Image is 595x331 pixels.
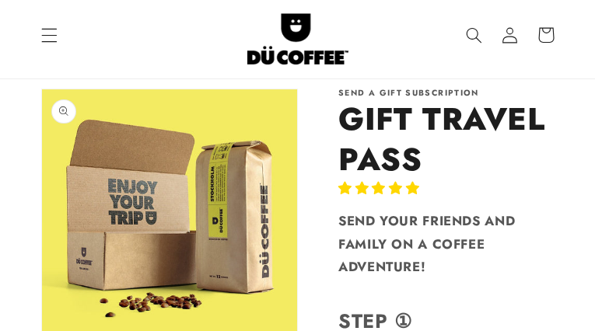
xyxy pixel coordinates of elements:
span: 4.90 stars [338,179,424,197]
summary: Search [457,17,492,53]
h1: GIFT TRAVEL PASS [338,99,555,179]
summary: Menu [31,17,67,53]
p: SEND A GIFT SUBSCRIPTION [338,89,555,99]
div: Send your friends and family on a coffee adventure! [338,210,555,279]
img: Let's Dü Coffee together! Coffee beans roasted in the style of world cities, coffee subscriptions... [247,6,348,64]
